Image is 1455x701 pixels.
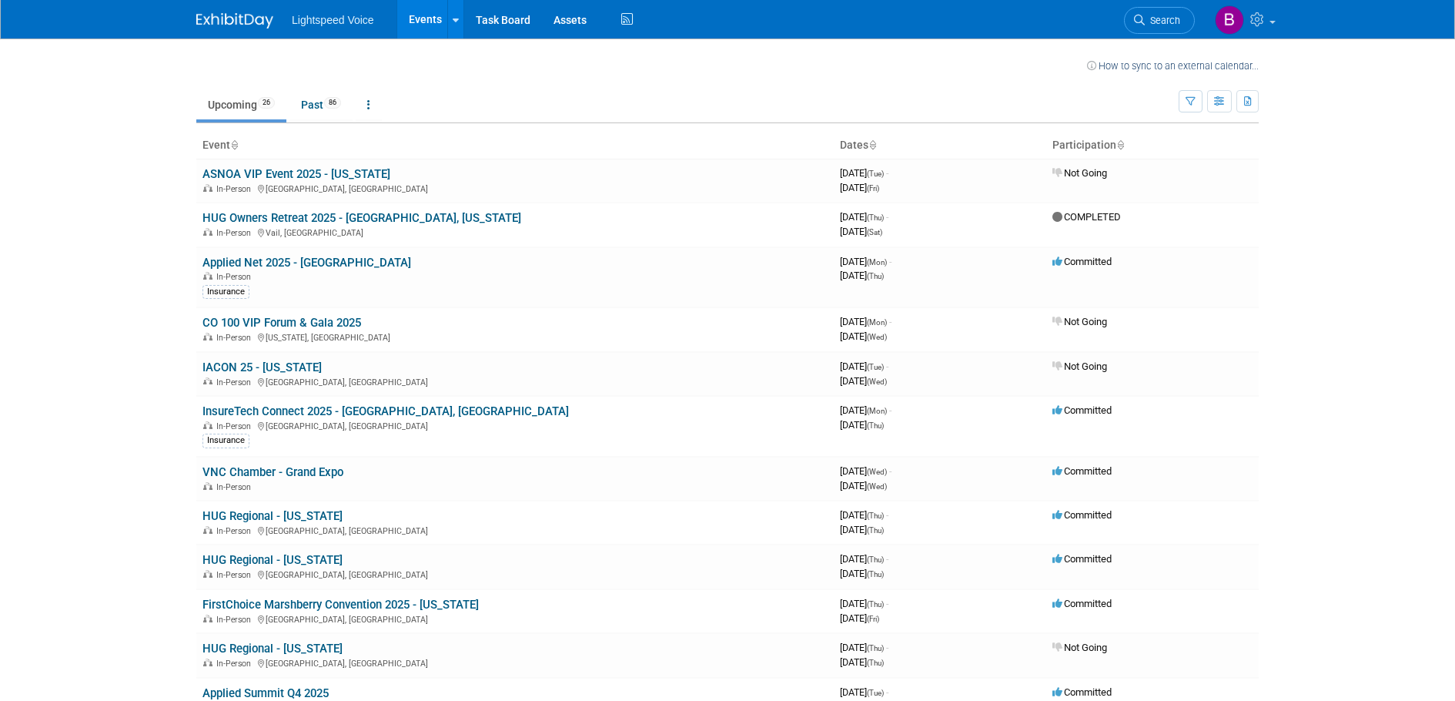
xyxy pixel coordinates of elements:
[867,511,884,520] span: (Thu)
[202,598,479,612] a: FirstChoice Marshberry Convention 2025 - [US_STATE]
[1052,167,1107,179] span: Not Going
[216,482,256,492] span: In-Person
[868,139,876,151] a: Sort by Start Date
[867,644,884,652] span: (Thu)
[840,656,884,668] span: [DATE]
[203,482,212,490] img: In-Person Event
[216,615,256,625] span: In-Person
[889,404,891,416] span: -
[216,659,256,669] span: In-Person
[203,421,212,429] img: In-Person Event
[867,169,884,178] span: (Tue)
[840,256,891,267] span: [DATE]
[840,182,879,193] span: [DATE]
[840,270,884,281] span: [DATE]
[840,568,884,579] span: [DATE]
[840,211,888,223] span: [DATE]
[867,482,887,491] span: (Wed)
[840,226,882,237] span: [DATE]
[203,615,212,622] img: In-Person Event
[202,434,249,448] div: Insurance
[216,272,256,282] span: In-Person
[196,132,834,159] th: Event
[216,184,256,194] span: In-Person
[202,330,828,343] div: [US_STATE], [GEOGRAPHIC_DATA]
[203,184,212,192] img: In-Person Event
[216,570,256,580] span: In-Person
[292,14,374,26] span: Lightspeed Voice
[840,553,888,565] span: [DATE]
[216,526,256,536] span: In-Person
[216,333,256,343] span: In-Person
[840,509,888,521] span: [DATE]
[867,333,887,341] span: (Wed)
[867,228,882,236] span: (Sat)
[1052,509,1112,521] span: Committed
[867,526,884,535] span: (Thu)
[202,509,343,523] a: HUG Regional - [US_STATE]
[196,90,286,119] a: Upcoming26
[1116,139,1124,151] a: Sort by Participation Type
[202,285,249,299] div: Insurance
[1052,553,1112,565] span: Committed
[202,375,828,387] div: [GEOGRAPHIC_DATA], [GEOGRAPHIC_DATA]
[203,526,212,534] img: In-Person Event
[1215,5,1244,35] img: Bryan Schumacher
[202,642,343,656] a: HUG Regional - [US_STATE]
[889,465,891,477] span: -
[840,375,887,387] span: [DATE]
[834,132,1046,159] th: Dates
[202,256,411,270] a: Applied Net 2025 - [GEOGRAPHIC_DATA]
[1046,132,1259,159] th: Participation
[216,228,256,238] span: In-Person
[203,333,212,340] img: In-Person Event
[886,553,888,565] span: -
[1145,15,1180,26] span: Search
[886,686,888,698] span: -
[1052,404,1112,416] span: Committed
[867,272,884,280] span: (Thu)
[840,316,891,327] span: [DATE]
[1052,686,1112,698] span: Committed
[216,421,256,431] span: In-Person
[202,612,828,625] div: [GEOGRAPHIC_DATA], [GEOGRAPHIC_DATA]
[867,213,884,222] span: (Thu)
[886,211,888,223] span: -
[202,524,828,536] div: [GEOGRAPHIC_DATA], [GEOGRAPHIC_DATA]
[867,363,884,371] span: (Tue)
[840,612,879,624] span: [DATE]
[1052,465,1112,477] span: Committed
[202,404,569,418] a: InsureTech Connect 2025 - [GEOGRAPHIC_DATA], [GEOGRAPHIC_DATA]
[867,258,887,267] span: (Mon)
[203,377,212,385] img: In-Person Event
[202,167,390,181] a: ASNOA VIP Event 2025 - [US_STATE]
[202,316,361,330] a: CO 100 VIP Forum & Gala 2025
[1052,316,1107,327] span: Not Going
[867,407,887,415] span: (Mon)
[840,465,891,477] span: [DATE]
[1052,642,1107,653] span: Not Going
[867,468,887,476] span: (Wed)
[867,659,884,667] span: (Thu)
[202,656,828,669] div: [GEOGRAPHIC_DATA], [GEOGRAPHIC_DATA]
[324,97,341,109] span: 86
[867,600,884,609] span: (Thu)
[840,361,888,372] span: [DATE]
[1052,211,1121,223] span: COMPLETED
[202,361,322,374] a: IACON 25 - [US_STATE]
[202,226,828,238] div: Vail, [GEOGRAPHIC_DATA]
[840,167,888,179] span: [DATE]
[203,272,212,280] img: In-Person Event
[202,419,828,431] div: [GEOGRAPHIC_DATA], [GEOGRAPHIC_DATA]
[202,211,521,225] a: HUG Owners Retreat 2025 - [GEOGRAPHIC_DATA], [US_STATE]
[867,570,884,579] span: (Thu)
[840,524,884,535] span: [DATE]
[840,404,891,416] span: [DATE]
[886,598,888,609] span: -
[840,480,887,491] span: [DATE]
[203,570,212,578] img: In-Person Event
[886,642,888,653] span: -
[258,97,275,109] span: 26
[202,553,343,567] a: HUG Regional - [US_STATE]
[840,642,888,653] span: [DATE]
